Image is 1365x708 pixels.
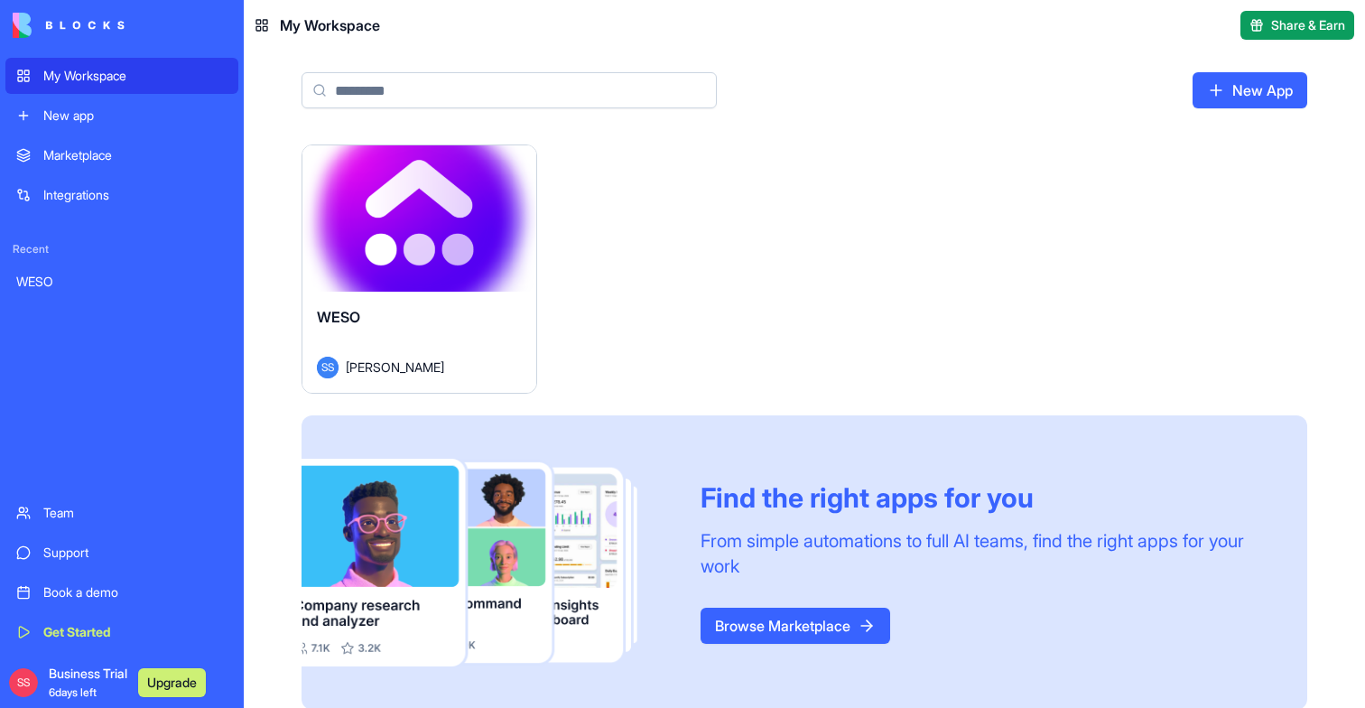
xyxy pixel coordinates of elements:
[5,98,238,134] a: New app
[1193,72,1307,108] a: New App
[138,668,206,697] button: Upgrade
[317,308,360,326] span: WESO
[5,574,238,610] a: Book a demo
[302,144,537,394] a: WESOSS[PERSON_NAME]
[43,504,227,522] div: Team
[9,668,38,697] span: SS
[5,614,238,650] a: Get Started
[5,495,238,531] a: Team
[5,242,238,256] span: Recent
[317,357,339,378] span: SS
[346,358,444,377] span: [PERSON_NAME]
[5,264,238,300] a: WESO
[49,685,97,699] span: 6 days left
[280,14,380,36] span: My Workspace
[49,665,127,701] span: Business Trial
[701,528,1264,579] div: From simple automations to full AI teams, find the right apps for your work
[13,13,125,38] img: logo
[701,608,890,644] a: Browse Marketplace
[5,177,238,213] a: Integrations
[43,623,227,641] div: Get Started
[701,481,1264,514] div: Find the right apps for you
[43,107,227,125] div: New app
[43,544,227,562] div: Support
[43,583,227,601] div: Book a demo
[43,67,227,85] div: My Workspace
[5,535,238,571] a: Support
[5,137,238,173] a: Marketplace
[1271,16,1345,34] span: Share & Earn
[16,273,227,291] div: WESO
[43,186,227,204] div: Integrations
[5,58,238,94] a: My Workspace
[302,459,672,666] img: Frame_181_egmpey.png
[43,146,227,164] div: Marketplace
[1240,11,1354,40] button: Share & Earn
